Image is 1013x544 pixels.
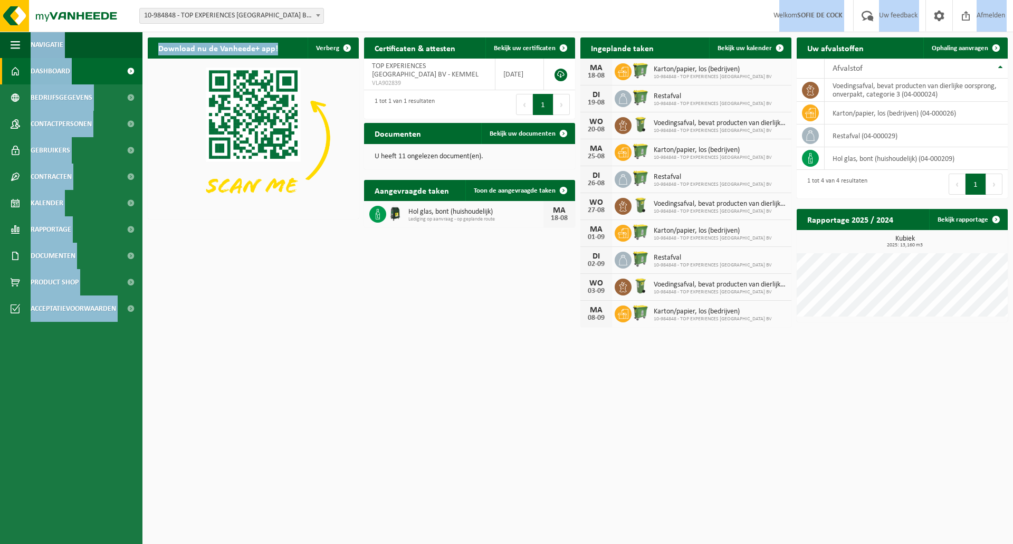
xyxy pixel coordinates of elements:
img: WB-0770-HPE-GN-50 [632,62,649,80]
span: Voedingsafval, bevat producten van dierlijke oorsprong, onverpakt, categorie 3 [654,119,786,128]
img: Download de VHEPlus App [148,59,359,217]
span: Restafval [654,173,772,182]
span: 10-984848 - TOP EXPERIENCES [GEOGRAPHIC_DATA] BV [654,155,772,161]
span: Dashboard [31,58,70,84]
span: TOP EXPERIENCES [GEOGRAPHIC_DATA] BV - KEMMEL [372,62,479,79]
span: 10-984848 - TOP EXPERIENCES [GEOGRAPHIC_DATA] BV [654,235,772,242]
span: 10-984848 - TOP EXPERIENCES [GEOGRAPHIC_DATA] BV [654,262,772,269]
span: Voedingsafval, bevat producten van dierlijke oorsprong, onverpakt, categorie 3 [654,200,786,208]
span: Bekijk uw kalender [718,45,772,52]
div: WO [586,118,607,126]
div: 20-08 [586,126,607,133]
div: 02-09 [586,261,607,268]
img: WB-0140-HPE-GN-50 [632,116,649,133]
span: Ophaling aanvragen [932,45,988,52]
button: Previous [516,94,533,115]
img: WB-0140-HPE-GN-50 [632,277,649,295]
div: DI [586,171,607,180]
div: 08-09 [586,314,607,322]
div: MA [549,206,570,215]
span: Contactpersonen [31,111,92,137]
div: MA [586,64,607,72]
span: Karton/papier, los (bedrijven) [654,146,772,155]
h2: Ingeplande taken [580,37,664,58]
span: Restafval [654,92,772,101]
span: Verberg [316,45,339,52]
a: Bekijk uw documenten [481,123,574,144]
h2: Aangevraagde taken [364,180,460,201]
span: Restafval [654,254,772,262]
strong: SOFIE DE COCK [797,12,843,20]
h3: Kubiek [802,235,1008,248]
div: 25-08 [586,153,607,160]
span: Toon de aangevraagde taken [474,187,556,194]
a: Bekijk rapportage [929,209,1007,230]
div: DI [586,252,607,261]
a: Toon de aangevraagde taken [465,180,574,201]
button: Verberg [308,37,358,59]
span: Contracten [31,164,72,190]
div: WO [586,279,607,288]
span: Kalender [31,190,63,216]
h2: Uw afvalstoffen [797,37,874,58]
button: Next [553,94,570,115]
h2: Documenten [364,123,432,144]
td: karton/papier, los (bedrijven) (04-000026) [825,102,1008,125]
span: Bekijk uw certificaten [494,45,556,52]
div: MA [586,145,607,153]
img: WB-0770-HPE-GN-50 [632,142,649,160]
span: Voedingsafval, bevat producten van dierlijke oorsprong, onverpakt, categorie 3 [654,281,786,289]
span: 10-984848 - TOP EXPERIENCES [GEOGRAPHIC_DATA] BV [654,289,786,295]
div: 1 tot 1 van 1 resultaten [369,93,435,116]
span: Gebruikers [31,137,70,164]
div: 18-08 [549,215,570,222]
h2: Download nu de Vanheede+ app! [148,37,289,58]
span: Lediging op aanvraag - op geplande route [408,216,543,223]
span: 10-984848 - TOP EXPERIENCES [GEOGRAPHIC_DATA] BV [654,101,772,107]
span: Hol glas, bont (huishoudelijk) [408,208,543,216]
span: 10-984848 - TOP EXPERIENCES [GEOGRAPHIC_DATA] BV [654,74,772,80]
a: Bekijk uw certificaten [485,37,574,59]
img: WB-0140-HPE-GN-50 [632,196,649,214]
span: Navigatie [31,32,63,58]
span: 10-984848 - TOP EXPERIENCES BELGIUM BV - KEMMEL [140,8,323,23]
div: 19-08 [586,99,607,107]
span: Karton/papier, los (bedrijven) [654,227,772,235]
img: WB-0770-HPE-GN-50 [632,250,649,268]
div: 27-08 [586,207,607,214]
button: Next [986,174,1002,195]
span: Rapportage [31,216,71,243]
span: Bekijk uw documenten [490,130,556,137]
span: Karton/papier, los (bedrijven) [654,65,772,74]
span: 10-984848 - TOP EXPERIENCES [GEOGRAPHIC_DATA] BV [654,128,786,134]
button: 1 [966,174,986,195]
td: hol glas, bont (huishoudelijk) (04-000209) [825,147,1008,170]
div: MA [586,306,607,314]
span: 2025: 13,160 m3 [802,243,1008,248]
div: DI [586,91,607,99]
img: CR-HR-1C-1000-PES-01 [386,204,404,222]
button: 1 [533,94,553,115]
span: 10-984848 - TOP EXPERIENCES BELGIUM BV - KEMMEL [139,8,324,24]
span: Afvalstof [833,64,863,73]
span: 10-984848 - TOP EXPERIENCES [GEOGRAPHIC_DATA] BV [654,316,772,322]
td: voedingsafval, bevat producten van dierlijke oorsprong, onverpakt, categorie 3 (04-000024) [825,79,1008,102]
a: Ophaling aanvragen [923,37,1007,59]
div: 03-09 [586,288,607,295]
h2: Certificaten & attesten [364,37,466,58]
span: Documenten [31,243,75,269]
span: VLA902839 [372,79,487,88]
td: restafval (04-000029) [825,125,1008,147]
p: U heeft 11 ongelezen document(en). [375,153,565,160]
img: WB-0770-HPE-GN-50 [632,304,649,322]
div: 1 tot 4 van 4 resultaten [802,173,867,196]
span: 10-984848 - TOP EXPERIENCES [GEOGRAPHIC_DATA] BV [654,208,786,215]
span: Acceptatievoorwaarden [31,295,116,322]
div: 01-09 [586,234,607,241]
div: 18-08 [586,72,607,80]
span: Product Shop [31,269,79,295]
a: Bekijk uw kalender [709,37,790,59]
div: 26-08 [586,180,607,187]
span: Karton/papier, los (bedrijven) [654,308,772,316]
h2: Rapportage 2025 / 2024 [797,209,904,230]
